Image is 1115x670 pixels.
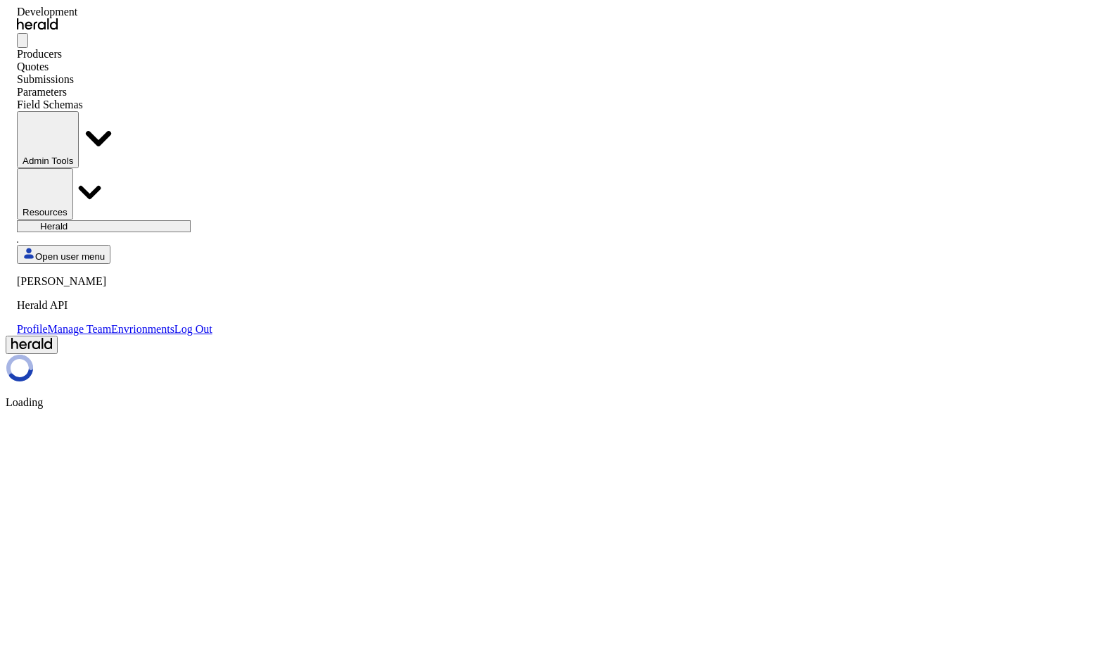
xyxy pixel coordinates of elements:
div: Open user menu [17,275,212,336]
button: Resources dropdown menu [17,168,73,220]
span: Open user menu [35,251,105,262]
a: Profile [17,323,48,335]
div: Submissions [17,73,212,86]
img: Herald Logo [11,338,52,350]
div: Quotes [17,61,212,73]
div: Development [17,6,212,18]
img: Herald Logo [17,18,58,30]
a: Log Out [174,323,212,335]
a: Manage Team [48,323,112,335]
button: Open user menu [17,245,110,264]
p: Herald API [17,299,212,312]
div: Field Schemas [17,99,212,111]
p: Loading [6,396,1109,409]
div: Producers [17,48,212,61]
p: [PERSON_NAME] [17,275,212,288]
a: Envrionments [111,323,174,335]
div: Parameters [17,86,212,99]
button: internal dropdown menu [17,111,79,168]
